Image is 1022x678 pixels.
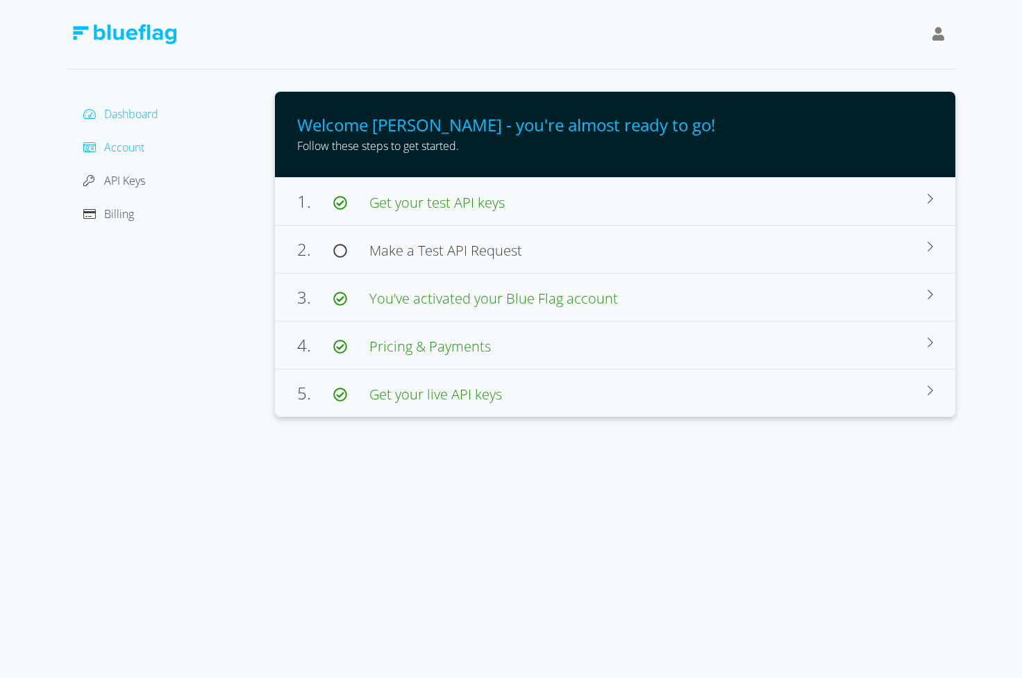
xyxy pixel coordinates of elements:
[297,238,333,261] span: 2.
[104,206,134,222] span: Billing
[369,193,505,212] span: Get your test API keys
[104,173,145,188] span: API Keys
[369,385,502,404] span: Get your live API keys
[369,289,618,308] span: You’ve activated your Blue Flag account
[104,140,144,155] span: Account
[297,333,333,356] span: 4.
[83,206,134,222] a: Billing
[297,138,459,154] span: Follow these steps to get started.
[297,286,333,308] span: 3.
[297,113,715,136] span: Welcome [PERSON_NAME] - you're almost ready to go!
[297,381,333,404] span: 5.
[369,241,522,260] span: Make a Test API Request
[83,106,158,122] a: Dashboard
[83,140,144,155] a: Account
[72,24,176,44] img: Blue Flag Logo
[83,173,145,188] a: API Keys
[369,337,491,356] span: Pricing & Payments
[104,106,158,122] span: Dashboard
[297,190,333,213] span: 1.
